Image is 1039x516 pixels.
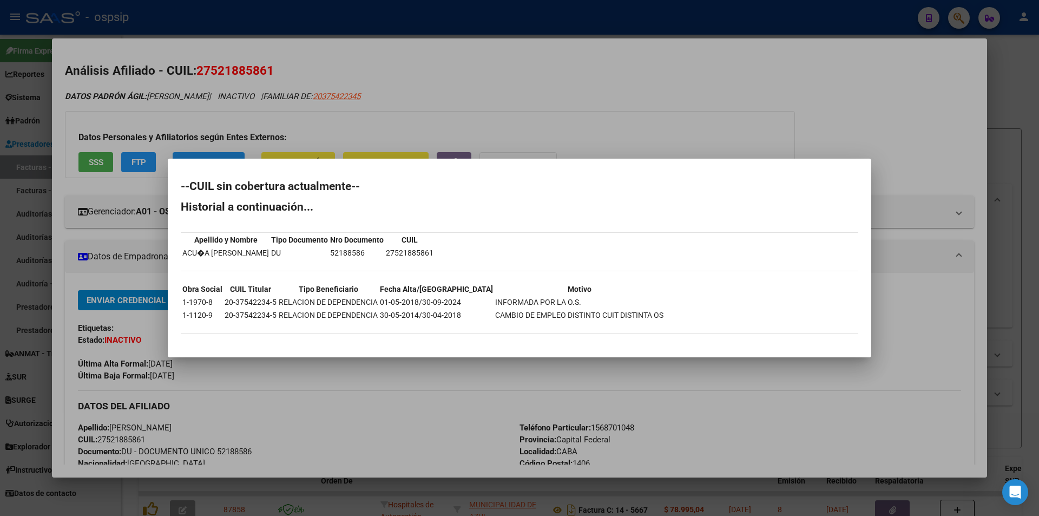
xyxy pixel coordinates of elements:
[182,234,269,246] th: Apellido y Nombre
[182,309,223,321] td: 1-1120-9
[495,309,664,321] td: CAMBIO DE EMPLEO DISTINTO CUIT DISTINTA OS
[385,234,434,246] th: CUIL
[224,296,277,308] td: 20-37542234-5
[330,234,384,246] th: Nro Documento
[271,234,328,246] th: Tipo Documento
[1002,479,1028,505] div: Open Intercom Messenger
[271,247,328,259] td: DU
[278,283,378,295] th: Tipo Beneficiario
[278,309,378,321] td: RELACION DE DEPENDENCIA
[379,283,494,295] th: Fecha Alta/[GEOGRAPHIC_DATA]
[181,201,858,212] h2: Historial a continuación...
[224,283,277,295] th: CUIL Titular
[385,247,434,259] td: 27521885861
[278,296,378,308] td: RELACION DE DEPENDENCIA
[379,309,494,321] td: 30-05-2014/30-04-2018
[379,296,494,308] td: 01-05-2018/30-09-2024
[330,247,384,259] td: 52188586
[182,296,223,308] td: 1-1970-8
[182,283,223,295] th: Obra Social
[495,296,664,308] td: INFORMADA POR LA O.S.
[495,283,664,295] th: Motivo
[182,247,269,259] td: ACU�A [PERSON_NAME]
[224,309,277,321] td: 20-37542234-5
[181,181,858,192] h2: --CUIL sin cobertura actualmente--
